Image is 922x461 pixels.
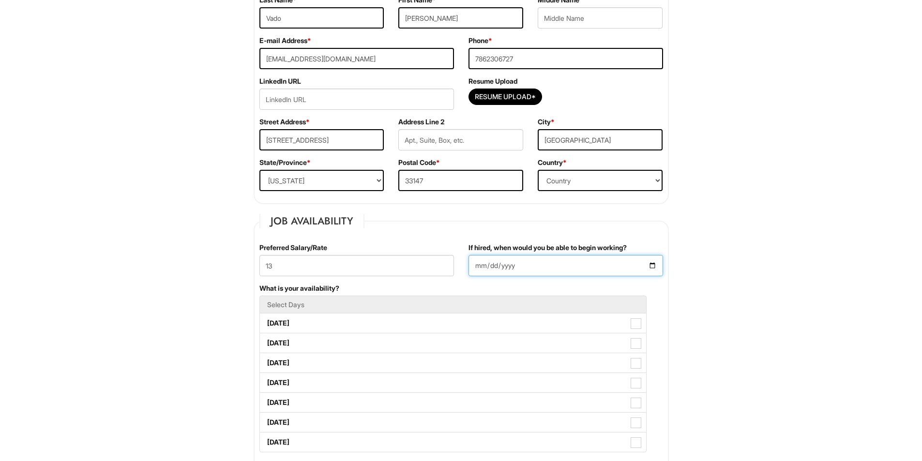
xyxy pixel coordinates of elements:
[259,117,310,127] label: Street Address
[398,117,444,127] label: Address Line 2
[538,129,663,150] input: City
[469,89,542,105] button: Resume Upload*Resume Upload*
[260,353,646,372] label: [DATE]
[260,432,646,452] label: [DATE]
[259,170,384,191] select: State/Province
[469,243,627,253] label: If hired, when would you be able to begin working?
[259,243,327,253] label: Preferred Salary/Rate
[267,301,639,308] h5: Select Days
[538,117,555,127] label: City
[260,413,646,432] label: [DATE]
[260,333,646,353] label: [DATE]
[259,158,311,167] label: State/Province
[398,7,523,29] input: First Name
[538,7,663,29] input: Middle Name
[398,158,440,167] label: Postal Code
[260,393,646,412] label: [DATE]
[538,158,567,167] label: Country
[259,48,454,69] input: E-mail Address
[538,170,663,191] select: Country
[259,7,384,29] input: Last Name
[398,129,523,150] input: Apt., Suite, Box, etc.
[259,89,454,110] input: LinkedIn URL
[469,76,517,86] label: Resume Upload
[259,76,301,86] label: LinkedIn URL
[259,255,454,276] input: Preferred Salary/Rate
[259,214,364,228] legend: Job Availability
[398,170,523,191] input: Postal Code
[259,129,384,150] input: Street Address
[260,313,646,333] label: [DATE]
[259,283,339,293] label: What is your availability?
[469,48,663,69] input: Phone
[469,36,492,45] label: Phone
[260,373,646,392] label: [DATE]
[259,36,311,45] label: E-mail Address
